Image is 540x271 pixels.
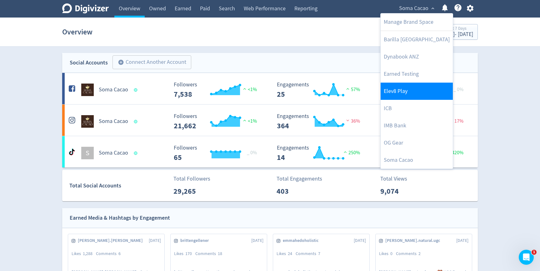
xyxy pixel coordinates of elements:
[381,117,453,134] a: IMB Bank
[381,151,453,169] a: Soma Cacao
[532,250,537,255] span: 1
[381,31,453,48] a: Barilla [GEOGRAPHIC_DATA]
[381,48,453,65] a: Dynabook ANZ
[381,83,453,100] a: Elev8 Play
[381,13,453,31] a: Manage Brand Space
[381,134,453,151] a: OG Gear
[381,65,453,83] a: Earned Testing
[381,100,453,117] a: ICB
[519,250,534,265] iframe: Intercom live chat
